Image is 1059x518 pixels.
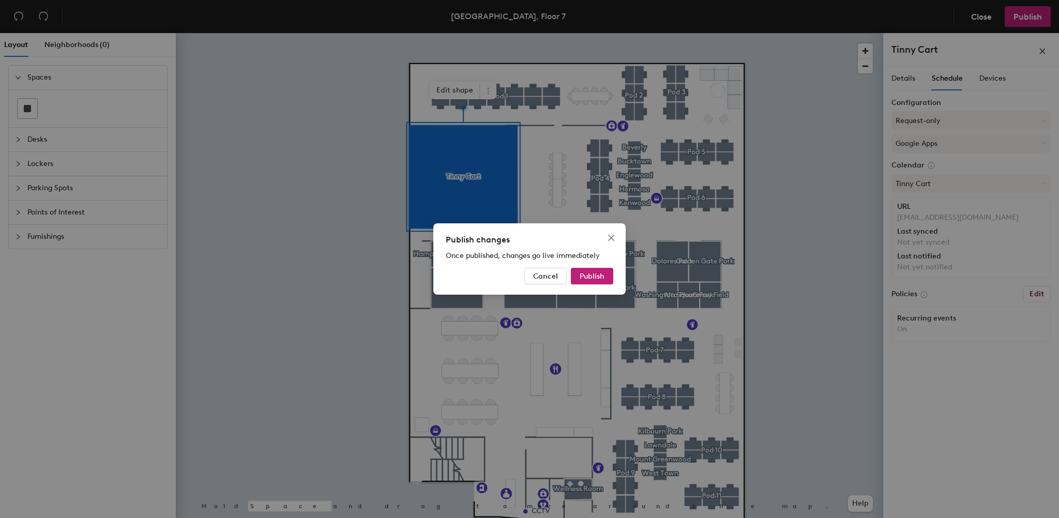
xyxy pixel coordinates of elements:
span: Close [603,234,619,242]
button: Publish [571,268,613,284]
button: Cancel [524,268,567,284]
button: Close [603,230,619,246]
span: Publish [580,272,604,281]
span: close [607,234,615,242]
span: Cancel [533,272,558,281]
span: Once published, changes go live immediately [446,251,600,260]
div: Publish changes [446,234,613,246]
